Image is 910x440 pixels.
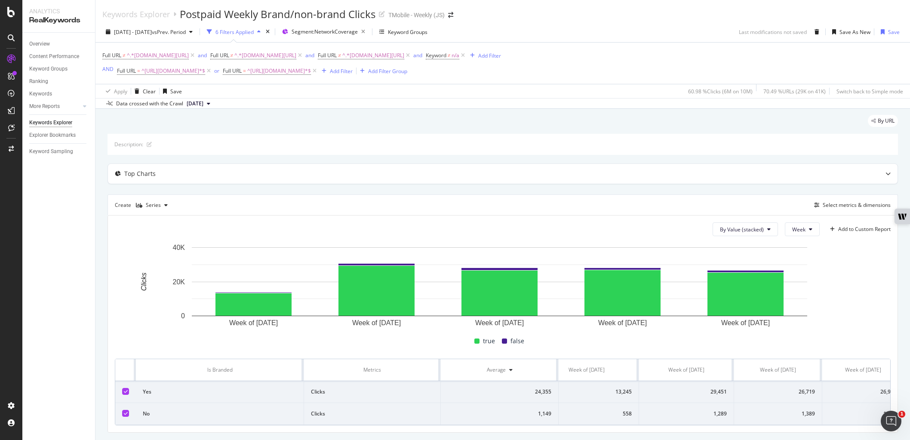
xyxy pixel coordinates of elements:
[342,49,404,62] span: ^.*[DOMAIN_NAME][URL]
[878,118,895,123] span: By URL
[231,52,234,59] span: ≠
[198,51,207,59] button: and
[29,118,89,127] a: Keywords Explorer
[123,52,126,59] span: ≠
[292,28,358,35] span: Segment: NetworkCoverage
[29,77,48,86] div: Ranking
[143,366,297,374] div: Is Branded
[203,25,264,39] button: 6 Filters Applied
[183,98,214,109] button: [DATE]
[760,366,796,374] div: Week of [DATE]
[569,366,605,374] div: Week of [DATE]
[541,410,632,418] div: 558
[140,273,148,291] text: Clicks
[413,52,422,59] div: and
[376,25,431,39] button: Keyword Groups
[426,52,446,59] span: Keyword
[305,52,314,59] div: and
[102,9,170,19] a: Keywords Explorer
[448,388,551,396] div: 24,355
[180,7,375,22] div: Postpaid Weekly Brand/non-brand Clicks
[29,52,79,61] div: Content Performance
[318,52,337,59] span: Full URL
[229,319,278,326] text: Week of [DATE]
[247,65,311,77] span: ^[URL][DOMAIN_NAME]*$
[646,410,727,418] div: 1,289
[115,198,171,212] div: Create
[688,88,753,95] div: 60.98 % Clicks ( 6M on 10M )
[29,7,88,15] div: Analytics
[357,66,407,76] button: Add Filter Group
[352,319,401,326] text: Week of [DATE]
[304,403,441,425] td: Clicks
[829,388,897,396] div: 26,932
[132,198,171,212] button: Series
[29,40,89,49] a: Overview
[877,25,900,39] button: Save
[173,278,185,286] text: 20K
[792,226,805,233] span: Week
[829,25,870,39] button: Save As New
[279,25,369,39] button: Segment:NetworkCoverage
[29,147,73,156] div: Keyword Sampling
[868,115,898,127] div: legacy label
[29,15,88,25] div: RealKeywords
[215,28,254,36] div: 6 Filters Applied
[29,40,50,49] div: Overview
[763,88,826,95] div: 70.49 % URLs ( 29K on 41K )
[541,388,632,396] div: 13,245
[152,28,186,36] span: vs Prev. Period
[413,51,422,59] button: and
[823,201,891,209] div: Select metrics & dimensions
[829,410,897,418] div: 1,298
[452,49,459,62] span: n/a
[478,52,501,59] div: Add Filter
[223,67,242,74] span: Full URL
[338,52,341,59] span: ≠
[114,88,127,95] div: Apply
[243,67,246,74] span: =
[29,77,89,86] a: Ranking
[368,68,407,75] div: Add Filter Group
[741,410,815,418] div: 1,389
[646,388,727,396] div: 29,451
[234,49,296,62] span: ^.*[DOMAIN_NAME][URL]
[115,243,884,329] svg: A chart.
[318,66,353,76] button: Add Filter
[29,102,60,111] div: More Reports
[29,65,68,74] div: Keyword Groups
[448,52,451,59] span: ≠
[29,89,89,98] a: Keywords
[160,84,182,98] button: Save
[102,65,114,73] button: AND
[116,100,183,108] div: Data crossed with the Crawl
[173,244,185,252] text: 40K
[888,28,900,36] div: Save
[29,147,89,156] a: Keyword Sampling
[127,49,189,62] span: ^.*[DOMAIN_NAME][URL]
[117,67,136,74] span: Full URL
[305,51,314,59] button: and
[811,200,891,210] button: Select metrics & dimensions
[136,381,304,403] td: Yes
[448,410,551,418] div: 1,149
[143,88,156,95] div: Clear
[720,226,764,233] span: By Value (stacked)
[487,366,506,374] div: Average
[29,118,72,127] div: Keywords Explorer
[304,381,441,403] td: Clicks
[210,52,229,59] span: Full URL
[311,366,433,374] div: Metrics
[721,319,770,326] text: Week of [DATE]
[785,222,820,236] button: Week
[102,84,127,98] button: Apply
[170,88,182,95] div: Save
[29,102,80,111] a: More Reports
[836,88,903,95] div: Switch back to Simple mode
[136,403,304,425] td: No
[839,28,870,36] div: Save As New
[198,52,207,59] div: and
